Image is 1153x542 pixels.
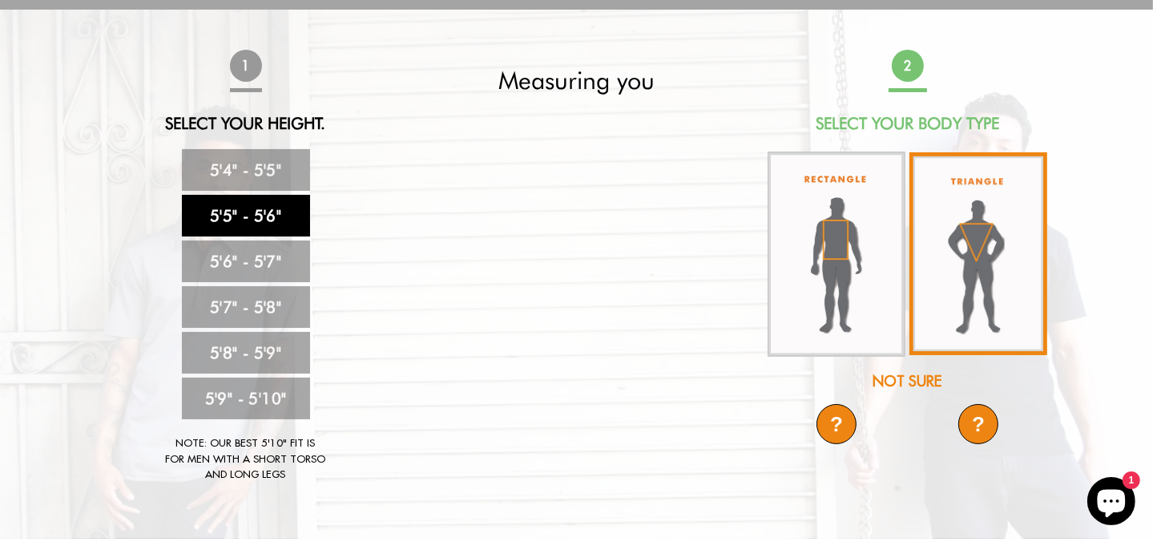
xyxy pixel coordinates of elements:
a: 5'4" - 5'5" [182,149,310,191]
div: ? [958,404,998,444]
a: 5'9" - 5'10" [182,378,310,419]
span: 2 [892,50,924,82]
a: 5'6" - 5'7" [182,241,310,282]
a: 5'8" - 5'9" [182,332,310,374]
img: rectangle-body_336x.jpg [768,152,905,357]
a: 5'5" - 5'6" [182,195,310,237]
h2: Select Your Body Type [766,114,1050,133]
inbox-online-store-chat: Shopify online store chat [1082,477,1140,529]
img: triangle-body_336x.jpg [909,152,1047,355]
div: Not Sure [766,370,1050,392]
h2: Select Your Height. [104,114,388,133]
div: ? [816,404,857,444]
span: 1 [230,50,262,82]
a: 5'7" - 5'8" [182,286,310,328]
div: Note: Our best 5'10" fit is for men with a short torso and long legs [166,435,326,483]
h2: Measuring you [435,66,719,95]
